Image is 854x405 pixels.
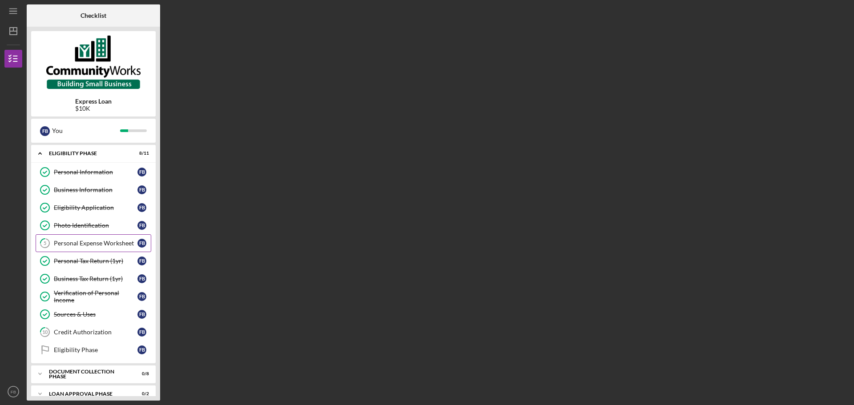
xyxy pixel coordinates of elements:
b: Express Loan [75,98,112,105]
div: F B [137,203,146,212]
div: Personal Information [54,168,137,176]
tspan: 5 [44,241,46,246]
div: F B [137,168,146,176]
div: F B [137,328,146,337]
a: Business InformationFB [36,181,151,199]
div: F B [137,221,146,230]
div: Credit Authorization [54,329,137,336]
img: Product logo [31,36,156,89]
div: Business Tax Return (1yr) [54,275,137,282]
div: Photo Identification [54,222,137,229]
div: F B [137,274,146,283]
div: F B [137,292,146,301]
a: 10Credit AuthorizationFB [36,323,151,341]
div: Loan Approval Phase [49,391,127,397]
div: Document Collection Phase [49,369,127,379]
button: FB [4,383,22,401]
div: Sources & Uses [54,311,137,318]
div: F B [137,257,146,265]
div: F B [137,185,146,194]
a: Eligibility PhaseFB [36,341,151,359]
div: Eligibility Phase [49,151,127,156]
a: Verification of Personal IncomeFB [36,288,151,305]
div: Verification of Personal Income [54,289,137,304]
b: Checklist [81,12,106,19]
div: 0 / 8 [133,371,149,377]
text: FB [11,389,16,394]
div: Personal Tax Return (1yr) [54,257,137,265]
div: Eligibility Application [54,204,137,211]
a: Eligibility ApplicationFB [36,199,151,217]
tspan: 10 [42,329,48,335]
a: Business Tax Return (1yr)FB [36,270,151,288]
div: F B [137,345,146,354]
div: F B [137,310,146,319]
a: Photo IdentificationFB [36,217,151,234]
div: F B [137,239,146,248]
div: Business Information [54,186,137,193]
div: F B [40,126,50,136]
div: Eligibility Phase [54,346,137,353]
div: $10K [75,105,112,112]
a: Personal InformationFB [36,163,151,181]
a: Personal Tax Return (1yr)FB [36,252,151,270]
a: 5Personal Expense WorksheetFB [36,234,151,252]
div: Personal Expense Worksheet [54,240,137,247]
div: 8 / 11 [133,151,149,156]
div: 0 / 2 [133,391,149,397]
div: You [52,123,120,138]
a: Sources & UsesFB [36,305,151,323]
